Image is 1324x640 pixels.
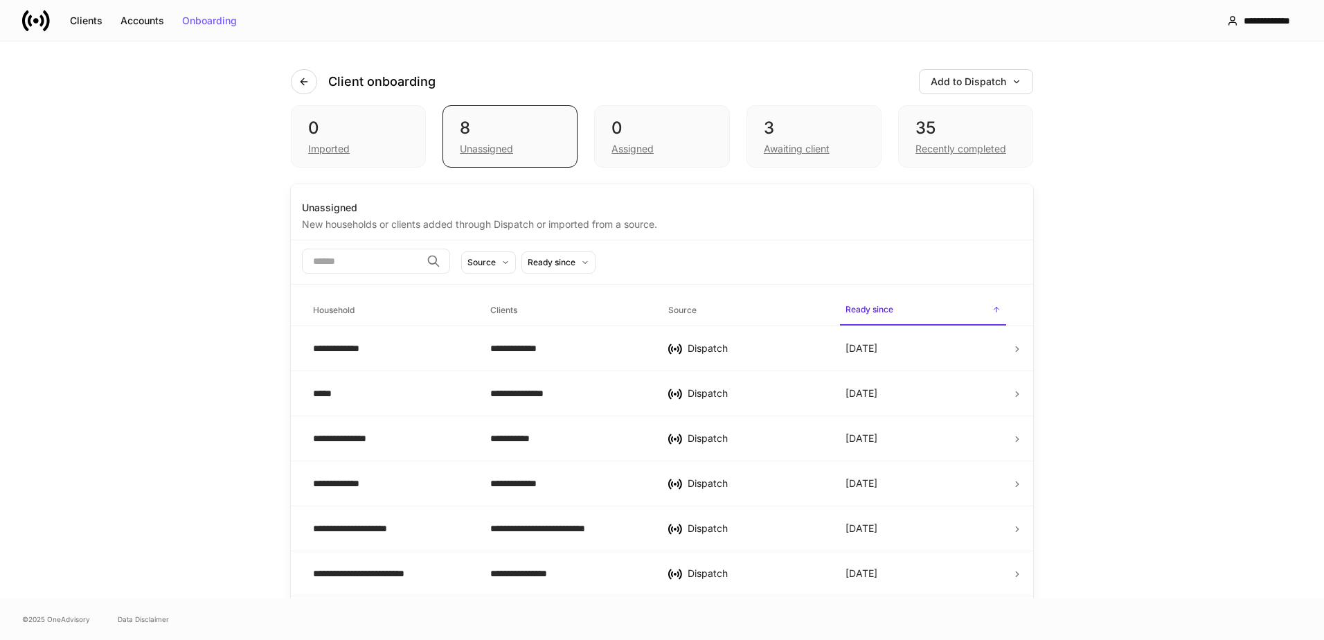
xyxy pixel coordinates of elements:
[442,105,578,168] div: 8Unassigned
[688,386,823,400] div: Dispatch
[764,117,864,139] div: 3
[846,567,877,580] p: [DATE]
[846,341,877,355] p: [DATE]
[308,117,409,139] div: 0
[328,73,436,90] h4: Client onboarding
[846,432,877,445] p: [DATE]
[302,201,1022,215] div: Unassigned
[111,10,173,32] button: Accounts
[307,296,474,325] span: Household
[70,16,102,26] div: Clients
[764,142,830,156] div: Awaiting client
[291,105,426,168] div: 0Imported
[846,477,877,490] p: [DATE]
[846,303,893,316] h6: Ready since
[173,10,246,32] button: Onboarding
[688,341,823,355] div: Dispatch
[485,296,651,325] span: Clients
[931,77,1021,87] div: Add to Dispatch
[668,303,697,317] h6: Source
[460,142,513,156] div: Unassigned
[898,105,1033,168] div: 35Recently completed
[490,303,517,317] h6: Clients
[302,215,1022,231] div: New households or clients added through Dispatch or imported from a source.
[61,10,111,32] button: Clients
[846,522,877,535] p: [DATE]
[919,69,1033,94] button: Add to Dispatch
[521,251,596,274] button: Ready since
[688,477,823,490] div: Dispatch
[915,142,1006,156] div: Recently completed
[467,256,496,269] div: Source
[915,117,1016,139] div: 35
[663,296,829,325] span: Source
[611,117,712,139] div: 0
[22,614,90,625] span: © 2025 OneAdvisory
[461,251,516,274] button: Source
[840,296,1006,326] span: Ready since
[308,142,350,156] div: Imported
[118,614,169,625] a: Data Disclaimer
[460,117,560,139] div: 8
[846,386,877,400] p: [DATE]
[594,105,729,168] div: 0Assigned
[611,142,654,156] div: Assigned
[313,303,355,317] h6: Household
[746,105,882,168] div: 3Awaiting client
[688,567,823,580] div: Dispatch
[120,16,164,26] div: Accounts
[182,16,237,26] div: Onboarding
[528,256,575,269] div: Ready since
[688,432,823,445] div: Dispatch
[688,522,823,535] div: Dispatch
